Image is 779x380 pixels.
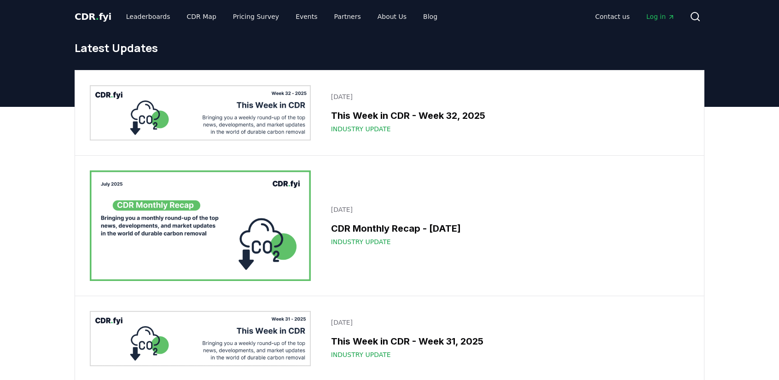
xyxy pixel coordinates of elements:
a: Log in [639,8,682,25]
a: Pricing Survey [226,8,286,25]
span: Industry Update [331,237,391,246]
img: This Week in CDR - Week 32, 2025 blog post image [90,85,311,140]
img: This Week in CDR - Week 31, 2025 blog post image [90,311,311,366]
nav: Main [588,8,682,25]
a: [DATE]CDR Monthly Recap - [DATE]Industry Update [326,199,689,252]
a: Blog [416,8,445,25]
h3: CDR Monthly Recap - [DATE] [331,222,684,235]
a: Leaderboards [119,8,178,25]
a: About Us [370,8,414,25]
p: [DATE] [331,205,684,214]
a: Contact us [588,8,637,25]
a: CDR.fyi [75,10,111,23]
a: [DATE]This Week in CDR - Week 31, 2025Industry Update [326,312,689,365]
h1: Latest Updates [75,41,704,55]
h3: This Week in CDR - Week 31, 2025 [331,334,684,348]
span: Industry Update [331,124,391,134]
a: [DATE]This Week in CDR - Week 32, 2025Industry Update [326,87,689,139]
span: Industry Update [331,350,391,359]
a: CDR Map [180,8,224,25]
span: . [96,11,99,22]
a: Events [288,8,325,25]
h3: This Week in CDR - Week 32, 2025 [331,109,684,123]
span: CDR fyi [75,11,111,22]
p: [DATE] [331,92,684,101]
p: [DATE] [331,318,684,327]
span: Log in [646,12,675,21]
a: Partners [327,8,368,25]
nav: Main [119,8,445,25]
img: CDR Monthly Recap - July 2025 blog post image [90,170,311,281]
